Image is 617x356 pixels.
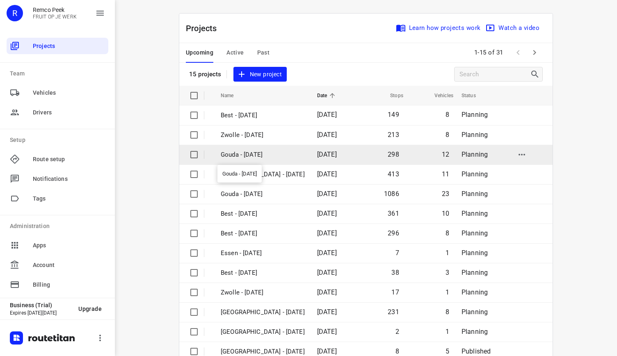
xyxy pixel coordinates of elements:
div: Vehicles [7,84,108,101]
input: Search projects [459,68,530,81]
span: [DATE] [317,249,337,257]
div: Tags [7,190,108,207]
span: 8 [446,308,449,316]
span: 1-15 of 31 [471,44,507,62]
div: Search [530,69,542,79]
span: Name [221,91,245,100]
span: [DATE] [317,229,337,237]
span: 149 [388,111,399,119]
span: Active [226,48,244,58]
span: Planning [462,269,488,276]
span: 296 [388,229,399,237]
p: Zwolle - Thursday [221,308,305,317]
span: Date [317,91,338,100]
span: 2 [395,328,399,335]
div: Account [7,257,108,273]
span: Planning [462,151,488,158]
span: [DATE] [317,210,337,217]
span: [DATE] [317,170,337,178]
span: [DATE] [317,151,337,158]
p: Business (Trial) [10,302,72,308]
p: FRUIT OP JE WERK [33,14,77,20]
p: Administration [10,222,108,230]
span: 298 [388,151,399,158]
span: Previous Page [510,44,526,61]
span: Upgrade [78,306,102,312]
span: Planning [462,131,488,139]
p: Team [10,69,108,78]
span: Apps [33,241,105,250]
p: Best - Thursday [221,209,305,219]
span: [DATE] [317,269,337,276]
button: New project [233,67,287,82]
span: [DATE] [317,328,337,335]
span: 1086 [384,190,399,198]
div: R [7,5,23,21]
span: 1 [446,249,449,257]
span: Vehicles [33,89,105,97]
span: 23 [442,190,449,198]
span: Planning [462,111,488,119]
span: Planning [462,249,488,257]
span: 3 [446,269,449,276]
span: 413 [388,170,399,178]
div: Projects [7,38,108,54]
span: 231 [388,308,399,316]
p: Zwolle - [DATE] [221,130,305,140]
span: 8 [446,111,449,119]
span: Planning [462,210,488,217]
p: Best - [DATE] [221,111,305,120]
span: 361 [388,210,399,217]
p: Essen - Friday [221,249,305,258]
span: [DATE] [317,308,337,316]
span: Drivers [33,108,105,117]
span: Planning [462,328,488,335]
span: Vehicles [424,91,453,100]
span: Planning [462,170,488,178]
span: 8 [446,131,449,139]
span: [DATE] [317,347,337,355]
div: Drivers [7,104,108,121]
span: Planning [462,229,488,237]
span: 1 [446,328,449,335]
span: 8 [395,347,399,355]
p: Zwolle - Thursday [221,170,305,179]
span: New project [238,69,282,80]
p: Remco Peek [33,7,77,13]
p: Setup [10,136,108,144]
span: Tags [33,194,105,203]
span: 8 [446,229,449,237]
span: Stops [379,91,403,100]
span: 7 [395,249,399,257]
span: [DATE] [317,288,337,296]
span: 17 [391,288,399,296]
div: Billing [7,276,108,293]
span: Billing [33,281,105,289]
span: 213 [388,131,399,139]
p: Best - Tuesday [221,229,305,238]
span: [DATE] [317,190,337,198]
div: Apps [7,237,108,253]
span: Planning [462,288,488,296]
button: Upgrade [72,301,108,316]
span: [DATE] [317,131,337,139]
p: 15 projects [189,71,222,78]
span: Account [33,261,105,269]
p: Zwolle - Friday [221,288,305,297]
span: Planning [462,308,488,316]
p: Gouda - Thursday [221,189,305,199]
span: 1 [446,288,449,296]
span: Notifications [33,175,105,183]
p: Best - Friday [221,268,305,278]
span: 38 [391,269,399,276]
span: Planning [462,190,488,198]
span: Past [257,48,270,58]
div: Route setup [7,151,108,167]
span: Projects [33,42,105,50]
span: Status [462,91,487,100]
span: Upcoming [186,48,213,58]
span: 11 [442,170,449,178]
span: Route setup [33,155,105,164]
span: Next Page [526,44,543,61]
p: Expires [DATE][DATE] [10,310,72,316]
